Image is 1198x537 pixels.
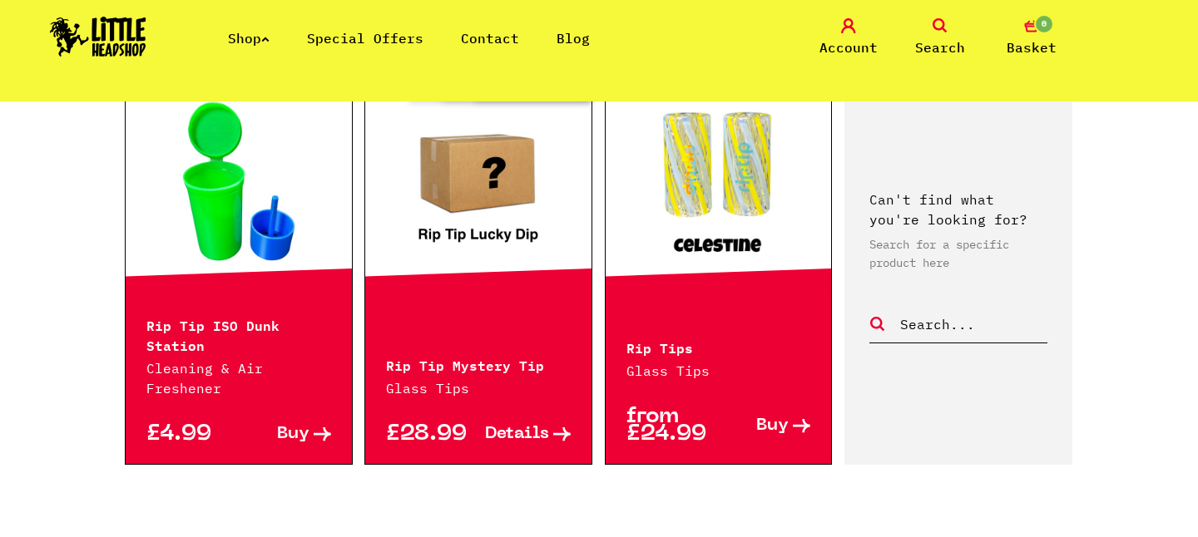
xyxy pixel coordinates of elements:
[557,30,590,47] a: Blog
[307,30,423,47] a: Special Offers
[386,426,478,443] p: £28.99
[898,313,1047,335] input: Search...
[756,417,789,435] span: Buy
[277,426,309,443] span: Buy
[50,17,146,57] img: Little Head Shop Logo
[365,98,592,264] a: Out of Stock Hurry! Low Stock Sorry! Out of Stock!
[869,190,1047,229] p: Can't find what you're looking for?
[898,18,982,57] a: Search
[461,30,519,47] a: Contact
[146,358,331,398] p: Cleaning & Air Freshener
[386,354,571,374] p: Rip Tip Mystery Tip
[915,37,965,57] span: Search
[386,378,571,398] p: Glass Tips
[478,426,571,443] a: Details
[990,18,1073,57] a: 0 Basket
[1034,14,1054,34] span: 0
[239,426,331,443] a: Buy
[146,314,331,354] p: Rip Tip ISO Dunk Station
[819,37,878,57] span: Account
[228,30,270,47] a: Shop
[719,408,811,443] a: Buy
[485,426,549,443] span: Details
[869,235,1047,272] p: Search for a specific product here
[1007,37,1057,57] span: Basket
[146,426,239,443] p: £4.99
[626,408,719,443] p: from £24.99
[626,361,811,381] p: Glass Tips
[626,337,811,357] p: Rip Tips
